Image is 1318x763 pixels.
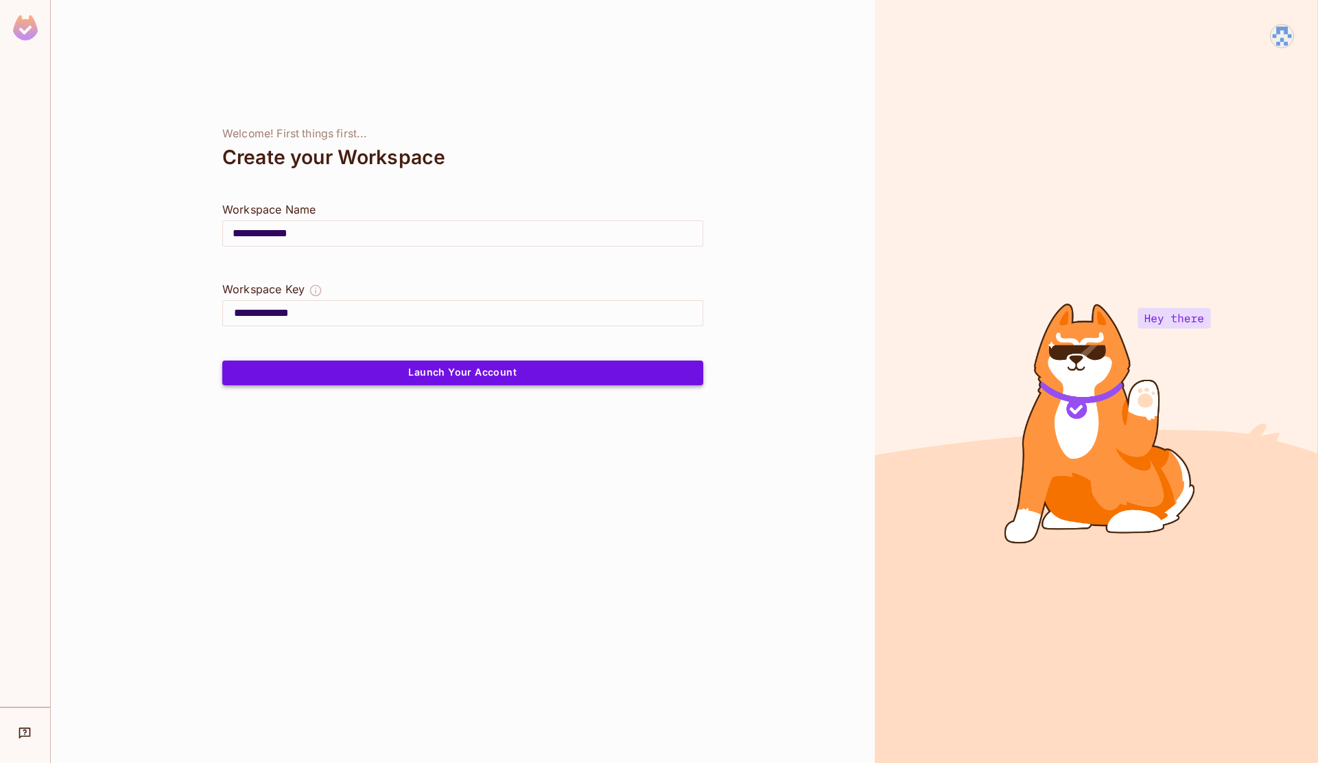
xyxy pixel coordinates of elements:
div: Help & Updates [10,719,40,747]
img: SReyMgAAAABJRU5ErkJggg== [13,15,38,41]
div: Workspace Key [222,281,305,297]
button: Launch Your Account [222,361,703,385]
div: Workspace Name [222,201,703,218]
div: Welcome! First things first... [222,127,703,141]
img: projectfiles6@gmail.com [1271,25,1293,47]
div: Create your Workspace [222,141,703,174]
button: The Workspace Key is unique, and serves as the identifier of your workspace. [309,281,322,300]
